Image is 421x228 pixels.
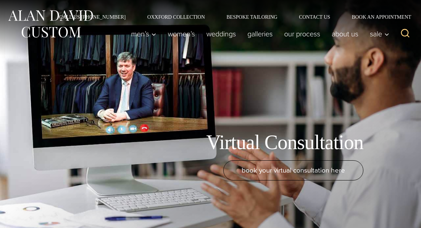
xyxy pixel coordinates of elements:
[48,14,136,19] a: Call Us [PHONE_NUMBER]
[397,25,414,43] button: View Search Form
[162,27,201,41] a: Women’s
[125,27,393,41] nav: Primary Navigation
[341,14,414,19] a: Book an Appointment
[201,27,242,41] a: weddings
[206,130,363,155] h1: Virtual Consultation
[48,14,414,19] nav: Secondary Navigation
[370,30,389,37] span: Sale
[136,14,216,19] a: Oxxford Collection
[216,14,288,19] a: Bespoke Tailoring
[288,14,341,19] a: Contact Us
[242,165,345,175] span: book your virtual consultation here
[326,27,364,41] a: About Us
[278,27,326,41] a: Our Process
[242,27,278,41] a: Galleries
[7,8,94,40] img: Alan David Custom
[131,30,156,37] span: Men’s
[223,160,363,180] a: book your virtual consultation here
